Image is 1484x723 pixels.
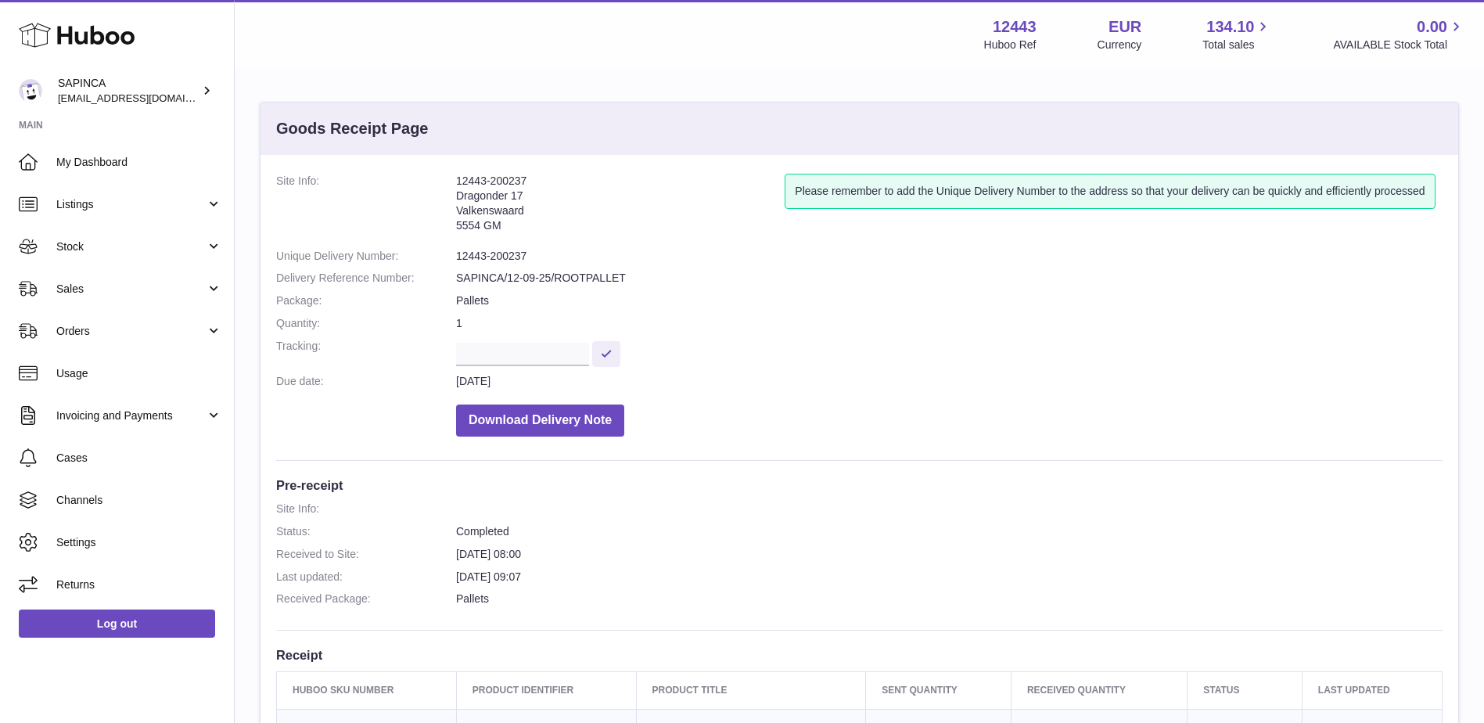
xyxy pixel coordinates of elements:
[276,374,456,389] dt: Due date:
[456,271,1443,286] dd: SAPINCA/12-09-25/ROOTPALLET
[456,293,1443,308] dd: Pallets
[56,155,222,170] span: My Dashboard
[866,672,1011,709] th: Sent Quantity
[276,249,456,264] dt: Unique Delivery Number:
[276,570,456,585] dt: Last updated:
[276,547,456,562] dt: Received to Site:
[785,174,1435,209] div: Please remember to add the Unique Delivery Number to the address so that your delivery can be qui...
[456,524,1443,539] dd: Completed
[58,92,230,104] span: [EMAIL_ADDRESS][DOMAIN_NAME]
[56,408,206,423] span: Invoicing and Payments
[56,577,222,592] span: Returns
[276,646,1443,664] h3: Receipt
[456,570,1443,585] dd: [DATE] 09:07
[56,451,222,466] span: Cases
[56,282,206,297] span: Sales
[276,293,456,308] dt: Package:
[276,524,456,539] dt: Status:
[58,76,199,106] div: SAPINCA
[1188,672,1303,709] th: Status
[19,610,215,638] a: Log out
[56,493,222,508] span: Channels
[1011,672,1187,709] th: Received Quantity
[276,174,456,241] dt: Site Info:
[456,672,636,709] th: Product Identifier
[276,271,456,286] dt: Delivery Reference Number:
[56,324,206,339] span: Orders
[1206,16,1254,38] span: 134.10
[456,374,1443,389] dd: [DATE]
[636,672,866,709] th: Product title
[1202,38,1272,52] span: Total sales
[1202,16,1272,52] a: 134.10 Total sales
[276,477,1443,494] h3: Pre-receipt
[56,239,206,254] span: Stock
[1333,16,1465,52] a: 0.00 AVAILABLE Stock Total
[56,535,222,550] span: Settings
[276,502,456,516] dt: Site Info:
[1417,16,1447,38] span: 0.00
[276,592,456,606] dt: Received Package:
[456,316,1443,331] dd: 1
[456,174,785,241] address: 12443-200237 Dragonder 17 Valkenswaard 5554 GM
[1109,16,1141,38] strong: EUR
[1302,672,1442,709] th: Last updated
[456,405,624,437] button: Download Delivery Note
[984,38,1037,52] div: Huboo Ref
[276,118,429,139] h3: Goods Receipt Page
[456,547,1443,562] dd: [DATE] 08:00
[56,366,222,381] span: Usage
[1098,38,1142,52] div: Currency
[19,79,42,103] img: internalAdmin-12443@internal.huboo.com
[56,197,206,212] span: Listings
[993,16,1037,38] strong: 12443
[456,592,1443,606] dd: Pallets
[276,339,456,366] dt: Tracking:
[456,249,1443,264] dd: 12443-200237
[1333,38,1465,52] span: AVAILABLE Stock Total
[277,672,457,709] th: Huboo SKU Number
[276,316,456,331] dt: Quantity:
